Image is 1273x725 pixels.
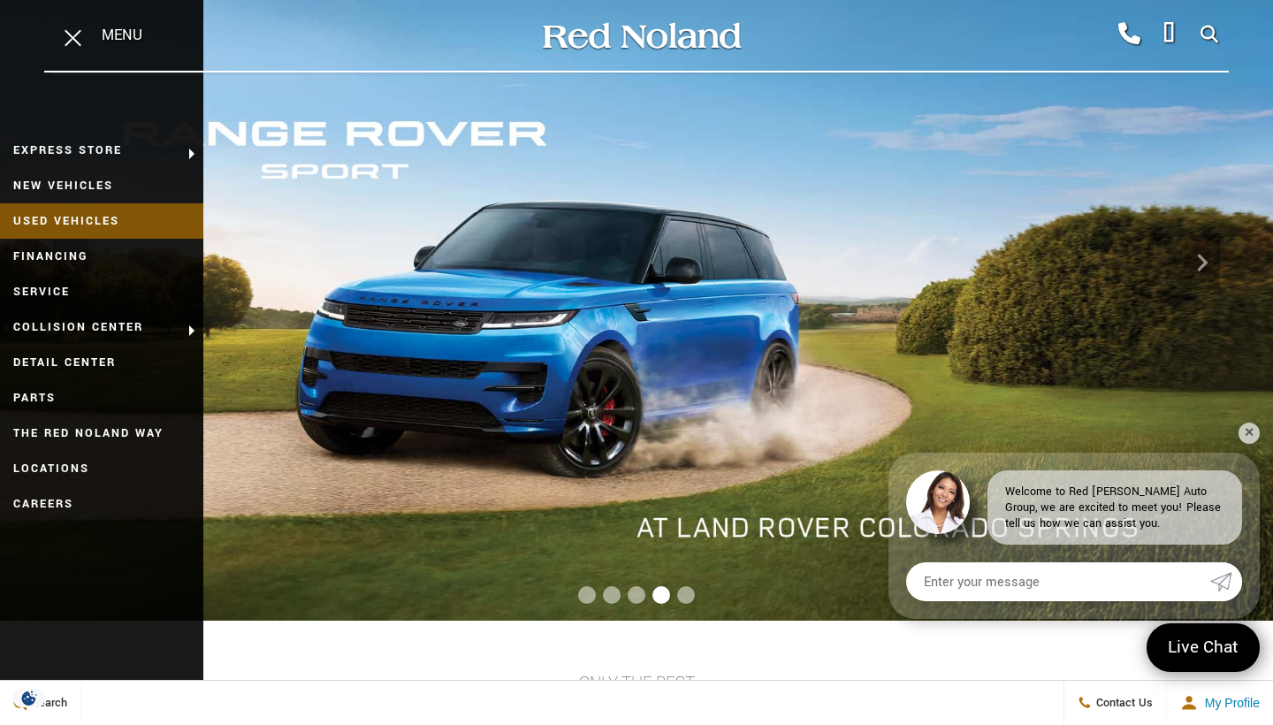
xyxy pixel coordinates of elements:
[628,586,645,604] span: Go to slide 3
[1092,695,1153,711] span: Contact Us
[1198,696,1260,710] span: My Profile
[603,586,621,604] span: Go to slide 2
[1185,236,1220,289] div: Next
[9,689,50,707] img: Opt-Out Icon
[906,562,1210,601] input: Enter your message
[1159,636,1247,660] span: Live Chat
[677,586,695,604] span: Go to slide 5
[1147,623,1260,672] a: Live Chat
[578,586,596,604] span: Go to slide 1
[9,689,50,707] section: Click to Open Cookie Consent Modal
[906,470,970,534] img: Agent profile photo
[1167,681,1273,725] button: Open user profile menu
[539,20,743,51] img: Red Noland Auto Group
[652,586,670,604] span: Go to slide 4
[987,470,1242,545] div: Welcome to Red [PERSON_NAME] Auto Group, we are excited to meet you! Please tell us how we can as...
[1210,562,1242,601] a: Submit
